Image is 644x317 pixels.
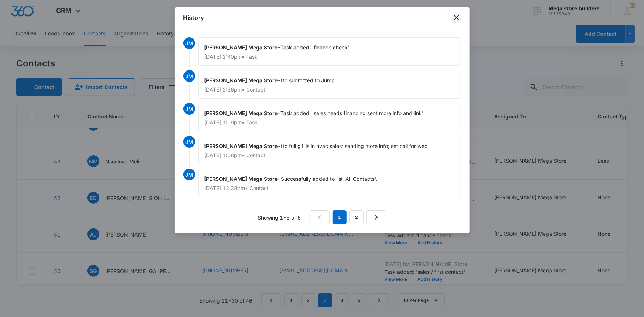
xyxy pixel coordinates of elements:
[198,37,461,66] div: -
[310,210,386,224] nav: Pagination
[183,136,195,148] span: JM
[183,37,195,49] span: JM
[281,143,428,149] span: ttc full g1 is in hvac sales; sending more info; set call for wed
[281,110,424,116] span: Task added: 'sales needs financing sent more info and link'
[198,70,461,99] div: -
[183,70,195,82] span: JM
[281,44,349,51] span: Task added: 'finance check'
[349,210,364,224] a: Page 2
[204,120,455,125] p: [DATE] 1:09pm • Task
[204,44,278,51] span: [PERSON_NAME] Mega Store
[366,210,386,224] a: Next Page
[258,214,301,221] p: Showing 1-5 of 6
[204,186,455,191] p: [DATE] 12:28pm • Contact
[204,87,455,92] p: [DATE] 2:36pm • Contact
[204,54,455,59] p: [DATE] 2:40pm • Task
[198,169,461,197] div: -
[204,143,278,149] span: [PERSON_NAME] Mega Store
[204,153,455,158] p: [DATE] 1:08pm • Contact
[183,169,195,180] span: JM
[204,110,278,116] span: [PERSON_NAME] Mega Store
[183,103,195,115] span: JM
[333,210,347,224] em: 1
[281,77,335,83] span: ttc submitted to Jump
[452,13,461,22] button: close
[183,13,204,22] h1: History
[281,176,378,182] span: Successfully added to list 'All Contacts'.
[204,77,278,83] span: [PERSON_NAME] Mega Store
[198,103,461,131] div: -
[198,136,461,164] div: -
[204,176,278,182] span: [PERSON_NAME] Mega Store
